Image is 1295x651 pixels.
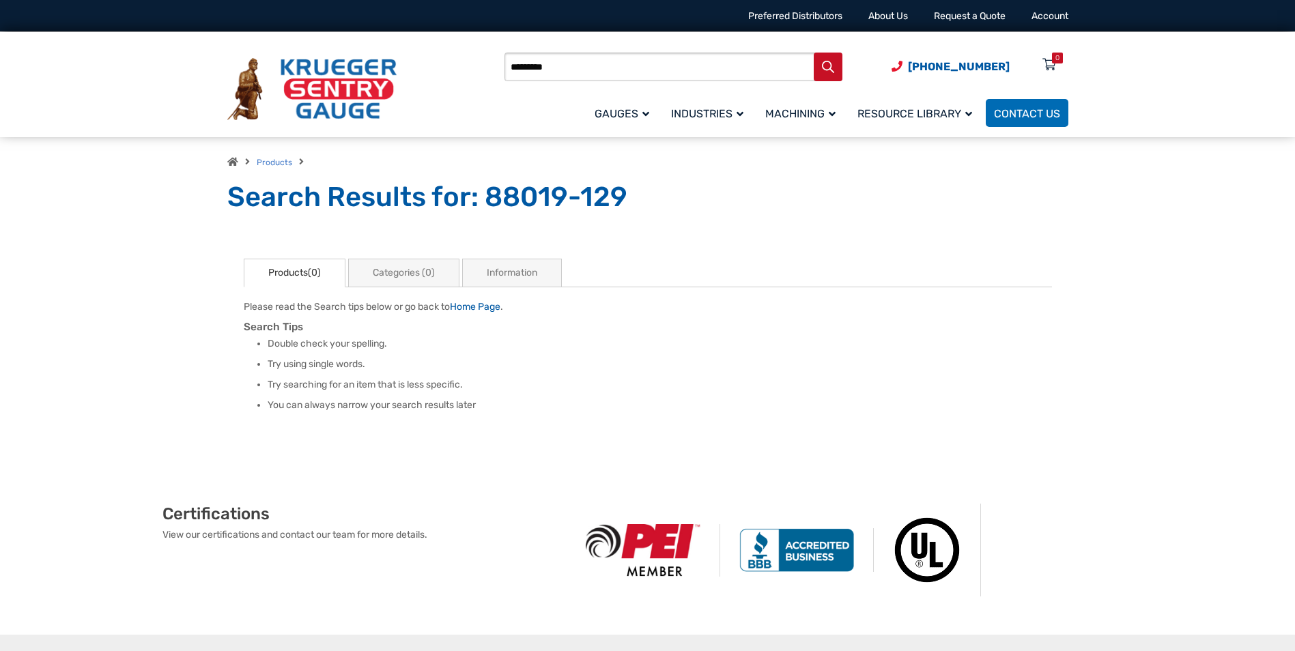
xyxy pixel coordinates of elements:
[1055,53,1059,63] div: 0
[244,321,1052,334] h3: Search Tips
[567,524,720,577] img: PEI Member
[994,107,1060,120] span: Contact Us
[244,259,345,287] a: Products(0)
[986,99,1068,127] a: Contact Us
[934,10,1006,22] a: Request a Quote
[857,107,972,120] span: Resource Library
[268,399,1052,412] li: You can always narrow your search results later
[586,97,663,129] a: Gauges
[720,528,874,572] img: BBB
[868,10,908,22] a: About Us
[162,504,567,524] h2: Certifications
[244,300,1052,314] p: Please read the Search tips below or go back to .
[748,10,842,22] a: Preferred Distributors
[450,301,500,313] a: Home Page
[892,58,1010,75] a: Phone Number (920) 434-8860
[162,527,567,542] p: View our certifications and contact our team for more details.
[663,97,757,129] a: Industries
[595,107,649,120] span: Gauges
[671,107,743,120] span: Industries
[757,97,849,129] a: Machining
[908,60,1010,73] span: [PHONE_NUMBER]
[268,337,1052,351] li: Double check your spelling.
[227,58,397,121] img: Krueger Sentry Gauge
[348,259,459,287] a: Categories (0)
[462,259,562,287] a: Information
[874,504,981,596] img: Underwriters Laboratories
[765,107,836,120] span: Machining
[227,180,1068,214] h1: Search Results for: 88019-129
[268,358,1052,371] li: Try using single words.
[257,158,292,167] a: Products
[268,378,1052,392] li: Try searching for an item that is less specific.
[1031,10,1068,22] a: Account
[849,97,986,129] a: Resource Library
